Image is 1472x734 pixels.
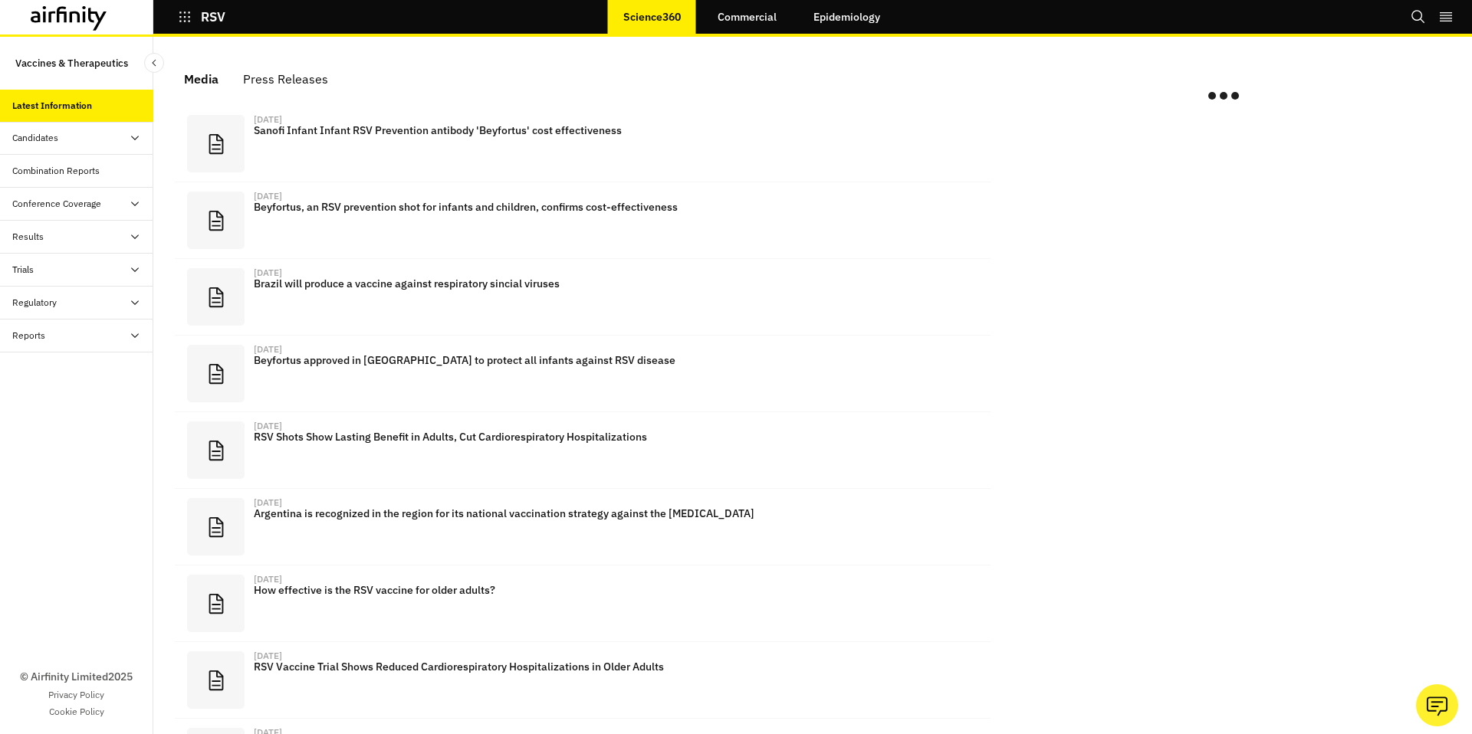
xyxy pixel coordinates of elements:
[1416,684,1458,726] button: Ask our analysts
[254,192,282,201] div: [DATE]
[15,49,128,77] p: Vaccines & Therapeutics
[12,131,58,145] div: Candidates
[175,259,991,336] a: [DATE]Brazil will produce a vaccine against respiratory sincial viruses
[144,53,164,73] button: Close Sidebar
[254,651,282,660] div: [DATE]
[175,182,991,259] a: [DATE]Beyfortus, an RSV prevention shot for infants and children, confirms cost-effectiveness
[254,575,282,584] div: [DATE]
[1411,4,1426,30] button: Search
[254,124,926,136] p: Sanofi Infant Infant RSV Prevention antibody 'Beyfortus' cost effectiveness
[254,660,926,673] p: RSV Vaccine Trial Shows Reduced Cardiorespiratory Hospitalizations in Older Adults
[623,11,681,23] p: Science360
[201,10,225,24] p: RSV
[48,688,104,702] a: Privacy Policy
[254,277,926,290] p: Brazil will produce a vaccine against respiratory sincial viruses
[175,106,991,182] a: [DATE]Sanofi Infant Infant RSV Prevention antibody 'Beyfortus' cost effectiveness
[175,412,991,489] a: [DATE]RSV Shots Show Lasting Benefit in Adults, Cut Cardiorespiratory Hospitalizations
[254,431,926,443] p: RSV Shots Show Lasting Benefit in Adults, Cut Cardiorespiratory Hospitalizations
[254,507,926,519] p: Argentina is recognized in the region for its national vaccination strategy against the [MEDICAL_...
[254,268,282,277] div: [DATE]
[12,263,34,277] div: Trials
[12,230,44,244] div: Results
[254,584,926,596] p: How effective is the RSV vaccine for older adults?
[175,489,991,565] a: [DATE]Argentina is recognized in the region for its national vaccination strategy against the [ME...
[49,705,104,719] a: Cookie Policy
[178,4,225,30] button: RSV
[254,354,926,366] p: Beyfortus approved in [GEOGRAPHIC_DATA] to protect all infants against RSV disease
[12,197,101,211] div: Conference Coverage
[175,565,991,642] a: [DATE]How effective is the RSV vaccine for older adults?
[184,67,219,90] div: Media
[254,345,282,354] div: [DATE]
[243,67,328,90] div: Press Releases
[12,329,45,342] div: Reports
[254,201,926,213] p: Beyfortus, an RSV prevention shot for infants and children, confirms cost-effectiveness
[175,336,991,412] a: [DATE]Beyfortus approved in [GEOGRAPHIC_DATA] to protect all infants against RSV disease
[12,296,57,310] div: Regulatory
[175,642,991,719] a: [DATE]RSV Vaccine Trial Shows Reduced Cardiorespiratory Hospitalizations in Older Adults
[20,669,133,685] p: © Airfinity Limited 2025
[254,115,282,124] div: [DATE]
[254,421,282,431] div: [DATE]
[254,498,282,507] div: [DATE]
[12,164,100,178] div: Combination Reports
[12,99,92,113] div: Latest Information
